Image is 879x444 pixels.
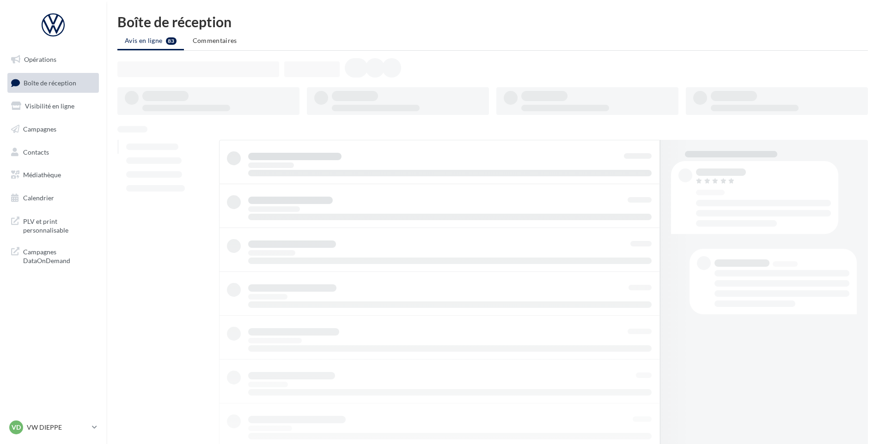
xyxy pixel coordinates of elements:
span: Médiathèque [23,171,61,179]
span: Visibilité en ligne [25,102,74,110]
span: Campagnes DataOnDemand [23,246,95,265]
div: Boîte de réception [117,15,868,29]
span: Opérations [24,55,56,63]
a: Calendrier [6,188,101,208]
span: PLV et print personnalisable [23,215,95,235]
span: Campagnes [23,125,56,133]
a: Opérations [6,50,101,69]
a: Campagnes [6,120,101,139]
span: Boîte de réception [24,78,76,86]
a: Campagnes DataOnDemand [6,242,101,269]
a: PLV et print personnalisable [6,211,101,239]
span: Commentaires [193,36,237,44]
a: Médiathèque [6,165,101,185]
p: VW DIEPPE [27,423,88,432]
a: Boîte de réception [6,73,101,93]
span: Calendrier [23,194,54,202]
span: Contacts [23,148,49,156]
a: VD VW DIEPPE [7,419,99,436]
a: Contacts [6,143,101,162]
span: VD [12,423,21,432]
a: Visibilité en ligne [6,96,101,116]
